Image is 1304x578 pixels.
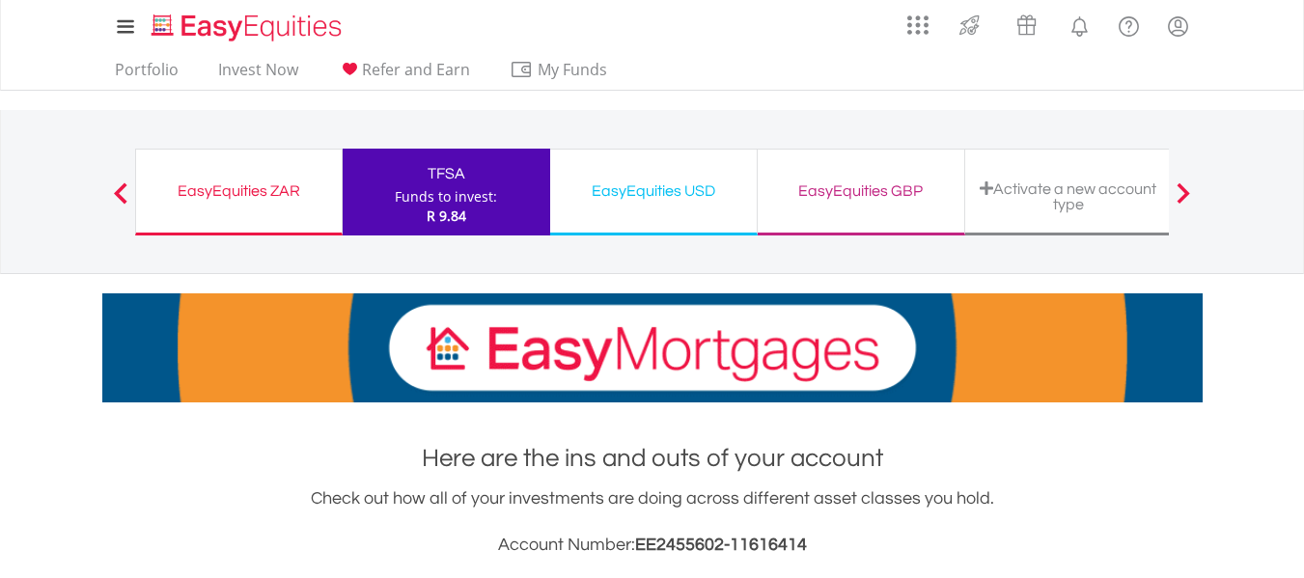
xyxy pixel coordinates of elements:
[102,293,1203,402] img: EasyMortage Promotion Banner
[107,60,186,90] a: Portfolio
[102,441,1203,476] h1: Here are the ins and outs of your account
[1011,10,1042,41] img: vouchers-v2.svg
[907,14,929,36] img: grid-menu-icon.svg
[148,12,349,43] img: EasyEquities_Logo.png
[977,180,1160,212] div: Activate a new account type
[998,5,1055,41] a: Vouchers
[769,178,953,205] div: EasyEquities GBP
[1153,5,1203,47] a: My Profile
[562,178,745,205] div: EasyEquities USD
[210,60,306,90] a: Invest Now
[1104,5,1153,43] a: FAQ's and Support
[330,60,478,90] a: Refer and Earn
[354,160,539,187] div: TFSA
[102,532,1203,559] h3: Account Number:
[144,5,349,43] a: Home page
[148,178,330,205] div: EasyEquities ZAR
[510,57,636,82] span: My Funds
[1055,5,1104,43] a: Notifications
[954,10,985,41] img: thrive-v2.svg
[427,206,466,225] span: R 9.84
[895,5,941,36] a: AppsGrid
[362,59,470,80] span: Refer and Earn
[102,485,1203,559] div: Check out how all of your investments are doing across different asset classes you hold.
[395,187,497,206] div: Funds to invest:
[635,536,807,554] span: EE2455602-11616414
